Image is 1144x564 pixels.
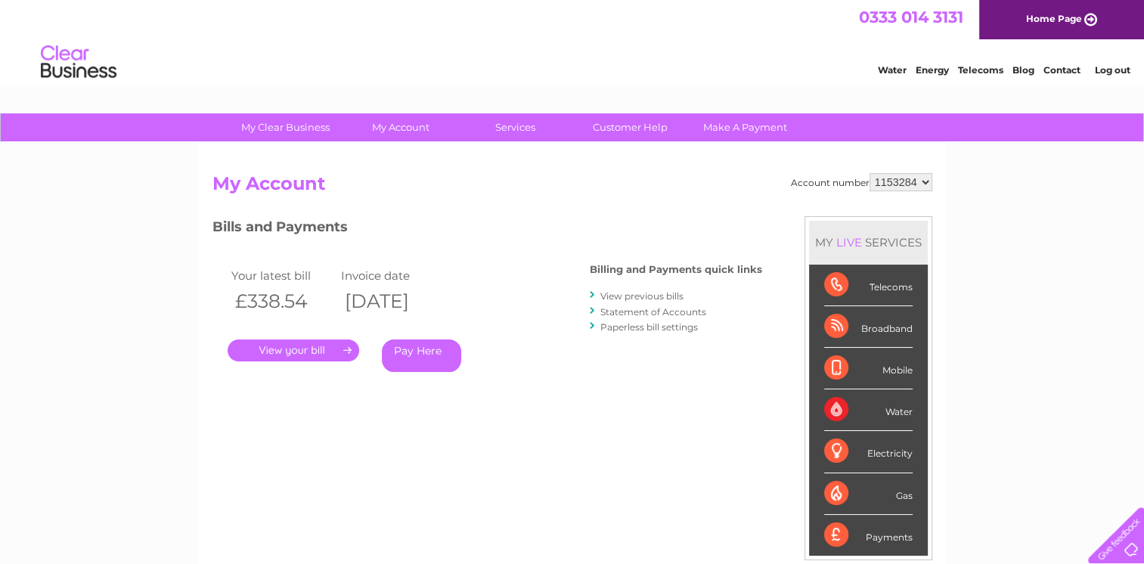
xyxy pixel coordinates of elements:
[228,265,337,286] td: Your latest bill
[833,235,865,249] div: LIVE
[337,265,447,286] td: Invoice date
[878,64,907,76] a: Water
[1043,64,1080,76] a: Contact
[824,265,913,306] div: Telecoms
[824,389,913,431] div: Water
[958,64,1003,76] a: Telecoms
[824,348,913,389] div: Mobile
[338,113,463,141] a: My Account
[600,306,706,318] a: Statement of Accounts
[212,173,932,202] h2: My Account
[212,216,762,243] h3: Bills and Payments
[590,264,762,275] h4: Billing and Payments quick links
[1012,64,1034,76] a: Blog
[337,286,447,317] th: [DATE]
[223,113,348,141] a: My Clear Business
[824,306,913,348] div: Broadband
[215,8,930,73] div: Clear Business is a trading name of Verastar Limited (registered in [GEOGRAPHIC_DATA] No. 3667643...
[859,8,963,26] a: 0333 014 3131
[916,64,949,76] a: Energy
[228,286,337,317] th: £338.54
[40,39,117,85] img: logo.png
[382,339,461,372] a: Pay Here
[824,515,913,556] div: Payments
[600,321,698,333] a: Paperless bill settings
[824,473,913,515] div: Gas
[809,221,928,264] div: MY SERVICES
[600,290,684,302] a: View previous bills
[824,431,913,473] div: Electricity
[1094,64,1130,76] a: Log out
[228,339,359,361] a: .
[453,113,578,141] a: Services
[568,113,693,141] a: Customer Help
[683,113,808,141] a: Make A Payment
[791,173,932,191] div: Account number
